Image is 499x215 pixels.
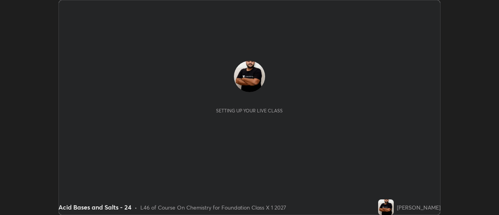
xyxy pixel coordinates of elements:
img: a01082944b8c4f22862f39c035533313.jpg [234,61,265,92]
img: a01082944b8c4f22862f39c035533313.jpg [378,199,394,215]
div: Acid Bases and Salts - 24 [58,203,131,212]
div: Setting up your live class [216,108,283,114]
div: [PERSON_NAME] [397,203,441,211]
div: L46 of Course On Chemistry for Foundation Class X 1 2027 [140,203,286,211]
div: • [134,203,137,211]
